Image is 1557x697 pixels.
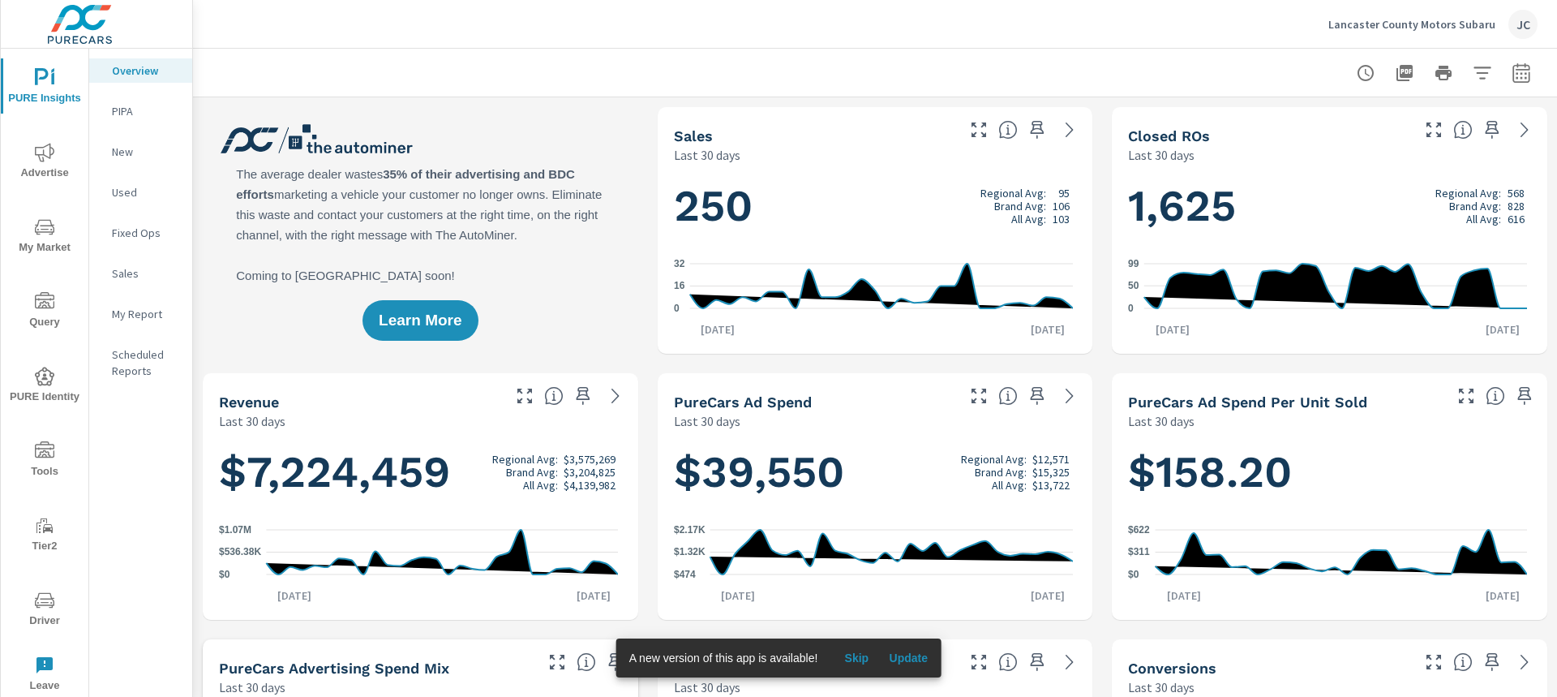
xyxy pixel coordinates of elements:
span: A rolling 30 day total of daily Shoppers on the dealership website, averaged over the selected da... [998,652,1018,672]
h1: $158.20 [1128,445,1531,500]
a: See more details in report [1512,649,1538,675]
button: Make Fullscreen [1421,117,1447,143]
p: 95 [1058,187,1070,200]
a: See more details in report [1057,649,1083,675]
h5: PureCars Ad Spend [674,394,812,411]
text: $622 [1128,524,1150,536]
button: Make Fullscreen [1421,649,1447,675]
span: Save this to your personalized report [1024,383,1050,409]
p: All Avg: [992,479,1027,492]
h5: PureCars Ad Spend Per Unit Sold [1128,394,1367,411]
button: Make Fullscreen [1453,383,1479,409]
text: $2.17K [674,524,706,536]
p: $3,575,269 [564,453,616,466]
span: Number of vehicles sold by the dealership over the selected date range. [Source: This data is sou... [998,120,1018,140]
div: Used [89,180,192,204]
p: [DATE] [1156,587,1212,604]
button: Make Fullscreen [966,383,992,409]
p: PIPA [112,103,179,119]
p: 106 [1053,200,1070,213]
p: Brand Avg: [994,200,1046,213]
p: 616 [1508,213,1525,226]
p: 828 [1508,200,1525,213]
button: Update [882,645,934,671]
p: Used [112,184,179,200]
h5: Conversions [1128,660,1216,677]
a: See more details in report [1057,383,1083,409]
p: Last 30 days [1128,145,1195,165]
span: Total sales revenue over the selected date range. [Source: This data is sourced from the dealer’s... [544,386,564,406]
p: Brand Avg: [506,466,558,479]
p: 568 [1508,187,1525,200]
a: See more details in report [1512,117,1538,143]
span: Advertise [6,143,84,183]
h5: Revenue [219,394,279,411]
div: PIPA [89,99,192,123]
h1: 250 [674,179,1077,234]
button: Make Fullscreen [966,649,992,675]
p: [DATE] [1474,321,1531,338]
span: Learn More [379,313,461,328]
p: [DATE] [710,587,766,604]
p: $12,571 [1032,453,1070,466]
text: 50 [1128,280,1139,291]
text: $0 [219,569,230,580]
h5: Sales [674,127,713,144]
p: Brand Avg: [975,466,1027,479]
span: Save this to your personalized report [603,649,628,675]
span: Save this to your personalized report [1479,649,1505,675]
p: All Avg: [1466,213,1501,226]
span: Total cost of media for all PureCars channels for the selected dealership group over the selected... [998,386,1018,406]
button: Make Fullscreen [512,383,538,409]
span: Save this to your personalized report [1479,117,1505,143]
span: Average cost of advertising per each vehicle sold at the dealer over the selected date range. The... [1486,386,1505,406]
p: Last 30 days [674,678,740,697]
p: New [112,144,179,160]
h5: PureCars Advertising Spend Mix [219,660,449,677]
p: Regional Avg: [1435,187,1501,200]
div: Sales [89,261,192,286]
button: Learn More [362,300,478,341]
p: Overview [112,62,179,79]
p: $15,325 [1032,466,1070,479]
p: [DATE] [1144,321,1201,338]
p: Regional Avg: [980,187,1046,200]
p: Last 30 days [674,145,740,165]
div: Fixed Ops [89,221,192,245]
h1: 1,625 [1128,179,1531,234]
span: This table looks at how you compare to the amount of budget you spend per channel as opposed to y... [577,652,596,672]
a: See more details in report [1057,117,1083,143]
button: Print Report [1427,57,1460,89]
p: Regional Avg: [961,453,1027,466]
text: 99 [1128,258,1139,269]
span: Save this to your personalized report [1024,117,1050,143]
span: Tier2 [6,516,84,556]
text: 16 [674,281,685,292]
text: $311 [1128,547,1150,558]
h1: $7,224,459 [219,445,622,500]
span: Update [889,651,928,665]
span: PURE Insights [6,68,84,108]
p: [DATE] [689,321,746,338]
text: $1.07M [219,524,251,536]
text: 32 [674,258,685,269]
text: $474 [674,569,696,580]
span: My Market [6,217,84,257]
text: 0 [1128,303,1134,314]
p: [DATE] [1019,587,1076,604]
p: 103 [1053,213,1070,226]
p: Last 30 days [674,411,740,431]
p: My Report [112,306,179,322]
span: Tools [6,441,84,481]
p: Last 30 days [1128,678,1195,697]
p: Last 30 days [1128,411,1195,431]
span: Save this to your personalized report [1512,383,1538,409]
a: See more details in report [603,383,628,409]
button: "Export Report to PDF" [1388,57,1421,89]
span: Driver [6,591,84,630]
p: $3,204,825 [564,466,616,479]
h1: $39,550 [674,445,1077,500]
p: Fixed Ops [112,225,179,241]
span: Skip [837,651,876,665]
text: $0 [1128,569,1139,580]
